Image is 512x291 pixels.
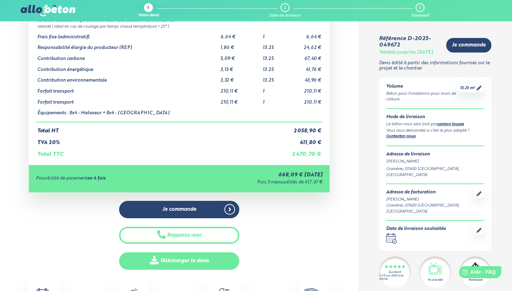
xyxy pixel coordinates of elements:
[219,83,261,94] td: 210,11 €
[287,62,322,73] td: 41,76 €
[261,72,287,83] td: 13.25
[379,50,433,55] div: Valable jusqu'au [DATE]
[36,94,219,105] td: Forfait transport
[437,122,464,126] a: camion toupie
[452,42,486,48] span: Je commande
[379,61,492,71] p: Devis édité à partir des informations fournies sur le projet et le chantier
[269,13,301,18] div: Date de livraison
[386,159,485,165] div: [PERSON_NAME]
[219,29,261,40] td: 6,64 €
[419,6,421,10] div: 3
[219,62,261,73] td: 3,15 €
[287,51,322,62] td: 67,40 €
[119,201,240,218] a: Je commande
[287,29,322,40] td: 6,64 €
[449,263,504,283] iframe: Help widget launcher
[36,105,219,122] td: Équipements : 8x4 - Malaxeur + 8x4 - [GEOGRAPHIC_DATA]
[261,29,287,40] td: 1
[184,172,323,178] div: 668,09 € [DATE]
[386,197,474,203] div: [PERSON_NAME]
[219,40,261,51] td: 1,86 €
[261,40,287,51] td: 13.25
[36,122,287,134] td: Total HT
[379,274,411,281] div: 4.7/5 sur 2300 avis clients
[284,6,286,10] div: 2
[36,83,219,94] td: Forfait transport
[219,72,261,83] td: 3,32 €
[261,94,287,105] td: 1
[386,128,485,140] div: Vous vous demandez si c’est le plus adapté ? .
[36,51,219,62] td: Contribution carbone
[386,152,485,157] div: Adresse de livraison
[386,121,485,128] div: Le béton vous sera livré par
[269,3,301,18] a: 2 Date de livraison
[119,227,240,244] button: Rappelez-moi
[119,252,240,270] a: Télécharger le devis
[287,134,322,146] td: 411,80 €
[36,134,287,146] td: TVA 20%
[287,83,322,94] td: 210,11 €
[386,134,416,138] a: Contactez-nous
[138,3,159,18] a: 1 Votre devis
[36,29,219,40] td: Frais fixe (administratif)
[261,51,287,62] td: 13.25
[36,40,219,51] td: Responsabilité élargie du producteur (REP)
[287,122,322,134] td: 2 058,90 €
[287,145,322,158] td: 2 470,70 €
[36,23,323,29] td: retardé ( idéal en cas de coulage par temps chaud température > 25° )
[36,176,184,181] div: Possibilité de paiement
[379,35,441,49] div: Référence D-2025-049672
[36,62,219,73] td: Contribution énergétique
[446,38,491,53] a: Je commande
[386,166,485,178] div: Gravières, 07400 [GEOGRAPHIC_DATA], [GEOGRAPHIC_DATA]
[138,13,159,18] div: Votre devis
[386,226,446,232] div: Date de livraison souhaitée
[147,6,149,11] div: 1
[219,51,261,62] td: 5,09 €
[21,5,75,16] img: allobéton
[287,94,322,105] td: 210,11 €
[386,91,458,103] div: Béton pour Fondations pour murs de clôture
[386,84,458,89] div: Volume
[184,180,323,185] div: Puis 3 mensualités de 617,67 €
[287,40,322,51] td: 24,62 €
[36,145,287,158] td: Total TTC
[411,13,429,18] div: Paiement
[386,115,485,120] div: Mode de livraison
[87,176,106,181] strong: en 4 fois
[411,3,429,18] a: 3 Paiement
[261,62,287,73] td: 13.25
[219,94,261,105] td: 210,11 €
[287,72,322,83] td: 43,96 €
[36,72,219,83] td: Contribution environnementale
[261,83,287,94] td: 1
[428,278,443,282] div: Vu à la télé
[386,203,474,215] div: Gravières, 07400 [GEOGRAPHIC_DATA], [GEOGRAPHIC_DATA]
[386,190,474,195] div: Adresse de facturation
[162,207,196,213] span: Je commande
[389,271,401,274] div: Excellent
